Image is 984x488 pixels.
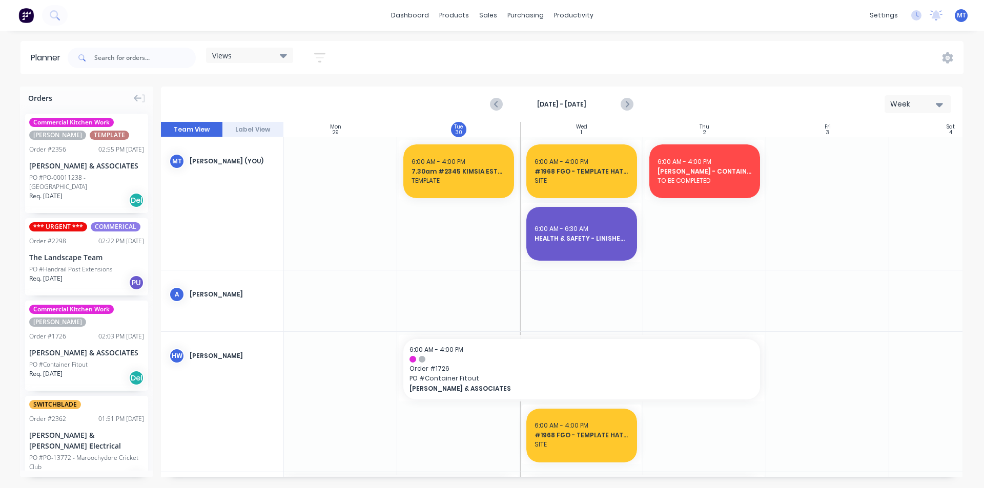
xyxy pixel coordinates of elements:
input: Search for orders... [94,48,196,68]
div: HW [169,348,184,364]
span: #1968 FGO - TEMPLATE HATCHED CHICKEN [535,431,629,440]
img: Factory [18,8,34,23]
div: PO #Container Fitout [29,360,88,369]
div: 29 [333,130,339,135]
div: Order # 2356 [29,145,66,154]
span: SITE [535,440,629,449]
span: [PERSON_NAME] [29,131,86,140]
div: settings [865,8,903,23]
div: PO #PO-13772 - Maroochydore Cricket Club [29,453,144,472]
div: Mon [330,124,341,130]
div: [PERSON_NAME] [190,290,275,299]
span: TEMPLATE [412,176,506,185]
div: 02:22 PM [DATE] [98,237,144,246]
div: [PERSON_NAME] (You) [190,157,275,166]
span: TEMPLATE [90,131,129,140]
span: SWITCHBLADE [29,400,81,409]
div: [PERSON_NAME] [190,351,275,360]
div: PU [129,275,144,290]
span: PO # Container Fitout [409,374,754,383]
span: [PERSON_NAME] - CONTAINER [658,167,752,176]
div: Order # 1726 [29,332,66,341]
div: Del [129,370,144,386]
button: Team View [161,122,222,137]
span: Commercial Kitchen Work [29,305,114,314]
span: Req. [DATE] [29,192,63,201]
span: Views [212,50,232,61]
div: [PERSON_NAME] & [PERSON_NAME] Electrical [29,430,144,451]
span: [PERSON_NAME] [29,317,86,327]
span: HEALTH & SAFETY - LINISHER INDUCTION [535,234,629,243]
div: 30 [455,130,462,135]
div: products [434,8,474,23]
div: 1 [581,130,582,135]
div: Week [890,99,937,110]
div: [PERSON_NAME] & ASSOCIATES [29,160,144,171]
span: 6:00 AM - 4:00 PM [535,157,588,166]
button: Week [885,95,951,113]
div: [PERSON_NAME] & ASSOCIATES [29,347,144,358]
span: #1968 FGO - TEMPLATE HATCHED CHICKEN [535,167,629,176]
div: Del [129,193,144,208]
div: productivity [549,8,599,23]
a: dashboard [386,8,434,23]
span: [PERSON_NAME] & ASSOCIATES [409,384,720,393]
div: PO #PO-00011238 - [GEOGRAPHIC_DATA] [29,173,144,192]
div: Sat [947,124,955,130]
div: purchasing [502,8,549,23]
span: 7.30am #2345 KIMSIA ESTATE _ TEMPLATE [412,167,506,176]
div: 4 [949,130,952,135]
div: 3 [826,130,829,135]
div: Order # 2298 [29,237,66,246]
span: Orders [28,93,52,103]
div: 01:51 PM [DATE] [98,414,144,423]
div: Order # 2362 [29,414,66,423]
strong: [DATE] - [DATE] [510,100,613,109]
div: Tue [454,124,463,130]
div: A [169,287,184,302]
div: sales [474,8,502,23]
span: Order # 1726 [409,364,754,373]
span: Commercial Kitchen Work [29,118,114,127]
span: 6:00 AM - 4:00 PM [409,345,463,354]
div: 2 [703,130,706,135]
span: 6:00 AM - 4:00 PM [535,421,588,430]
span: 6:00 AM - 6:30 AM [535,224,588,233]
span: SITE [535,176,629,185]
div: 02:03 PM [DATE] [98,332,144,341]
button: Label View [222,122,284,137]
span: TO BE COMPLETED [658,176,752,185]
div: Planner [31,52,66,64]
div: Thu [700,124,709,130]
span: 6:00 AM - 4:00 PM [412,157,465,166]
div: The Landscape Team [29,252,144,263]
span: 6:00 AM - 4:00 PM [658,157,711,166]
div: 02:55 PM [DATE] [98,145,144,154]
span: Req. [DATE] [29,274,63,283]
span: COMMERICAL [91,222,140,231]
span: Req. [DATE] [29,369,63,378]
span: MT [957,11,966,20]
div: Fri [825,124,831,130]
div: PO #Handrail Post Extensions [29,265,113,274]
div: mt [169,154,184,169]
div: Wed [576,124,587,130]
